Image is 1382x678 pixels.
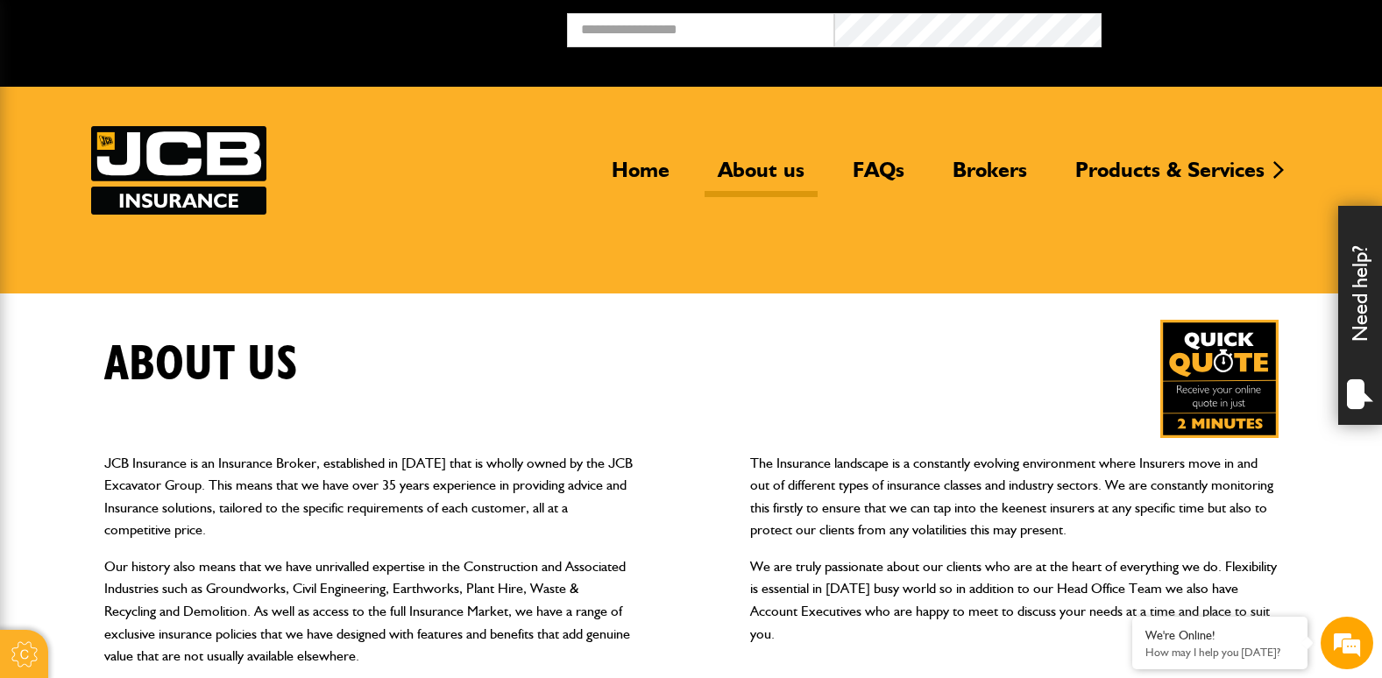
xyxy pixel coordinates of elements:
p: Our history also means that we have unrivalled expertise in the Construction and Associated Indus... [104,555,633,667]
div: We're Online! [1145,628,1294,643]
a: FAQs [840,157,918,197]
img: JCB Insurance Services logo [91,126,266,215]
a: Brokers [939,157,1040,197]
div: Need help? [1338,206,1382,425]
a: About us [705,157,818,197]
p: We are truly passionate about our clients who are at the heart of everything we do. Flexibility i... [750,555,1279,645]
a: Products & Services [1062,157,1278,197]
a: JCB Insurance Services [91,126,266,215]
p: How may I help you today? [1145,646,1294,659]
h1: About us [104,335,298,394]
a: Home [599,157,683,197]
p: The Insurance landscape is a constantly evolving environment where Insurers move in and out of di... [750,452,1279,541]
img: Quick Quote [1160,320,1279,438]
a: Get your insurance quote in just 2-minutes [1160,320,1279,438]
button: Broker Login [1102,13,1369,40]
p: JCB Insurance is an Insurance Broker, established in [DATE] that is wholly owned by the JCB Excav... [104,452,633,541]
